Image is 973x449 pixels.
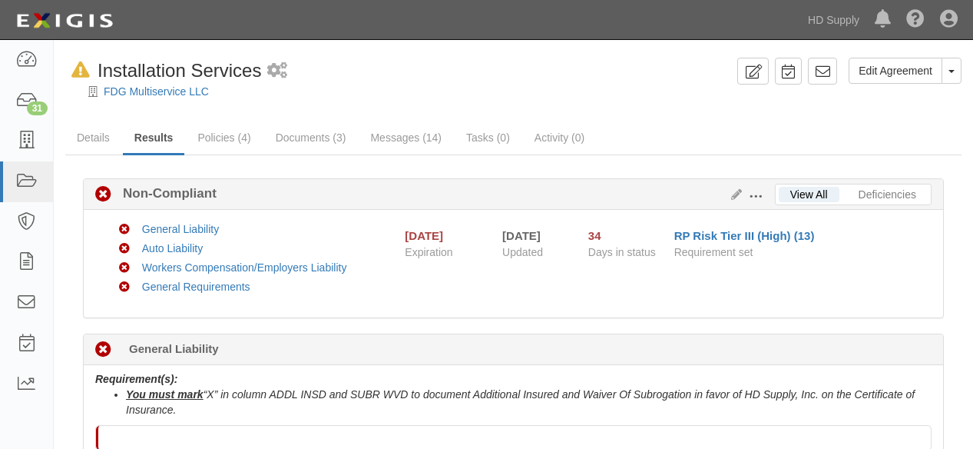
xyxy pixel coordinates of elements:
[119,224,130,235] i: Non-Compliant
[95,342,111,358] i: Non-Compliant 19 days (since 09/18/2025)
[800,5,867,35] a: HD Supply
[849,58,942,84] a: Edit Agreement
[95,373,177,385] b: Requirement(s):
[502,246,543,258] span: Updated
[65,58,261,84] div: Installation Services
[126,388,204,401] u: You must mark
[267,63,287,79] i: 1 scheduled workflow
[674,229,815,242] a: RP Risk Tier III (High) (13)
[725,188,742,201] a: Edit Results
[847,187,928,202] a: Deficiencies
[674,246,753,258] span: Requirement set
[359,122,453,153] a: Messages (14)
[119,282,130,293] i: Non-Compliant
[502,228,565,244] div: [DATE]
[95,187,111,203] i: Non-Compliant
[142,261,347,274] a: Workers Compensation/Employers Liability
[123,122,185,155] a: Results
[12,7,117,35] img: logo-5460c22ac91f19d4615b14bd174203de0afe785f0fc80cf4dbbc73dc1793850b.png
[65,122,121,153] a: Details
[405,244,491,260] span: Expiration
[119,263,130,274] i: Non-Compliant
[126,388,915,416] i: “X” in column ADDL INSD and SUBR WVD to document Additional Insured and Waiver Of Subrogation in ...
[523,122,596,153] a: Activity (0)
[71,62,90,78] i: In Default since 09/24/2025
[129,341,219,357] b: General Liability
[142,242,203,254] a: Auto Liability
[264,122,358,153] a: Documents (3)
[906,11,925,29] i: Help Center - Complianz
[119,244,130,254] i: Non-Compliant
[455,122,521,153] a: Tasks (0)
[111,185,217,203] b: Non-Compliant
[779,187,839,202] a: View All
[186,122,262,153] a: Policies (4)
[142,223,219,235] a: General Liability
[588,246,656,258] span: Days in status
[104,85,209,98] a: FDG Multiservice LLC
[405,228,443,244] div: [DATE]
[142,281,250,293] a: General Requirements
[588,228,663,244] div: Since 09/03/2025
[27,101,48,115] div: 31
[98,60,261,81] span: Installation Services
